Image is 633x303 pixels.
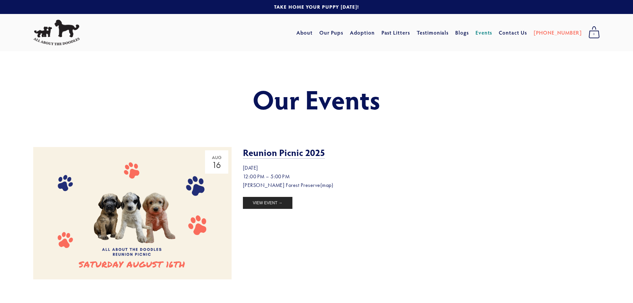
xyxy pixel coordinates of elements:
[243,173,264,180] time: 12:00 PM
[475,27,492,39] a: Events
[319,27,344,39] a: Our Pups
[588,30,600,39] span: 0
[381,29,410,36] a: Past Litters
[207,161,226,170] div: 16
[243,165,258,171] time: [DATE]
[585,24,603,41] a: 0 items in cart
[417,27,449,39] a: Testimonials
[350,27,375,39] a: Adoption
[207,155,226,160] div: Aug
[270,173,289,180] time: 5:00 PM
[455,27,469,39] a: Blogs
[499,27,527,39] a: Contact Us
[243,181,600,190] li: [PERSON_NAME] Forest Preserve
[33,84,600,114] h1: Our Events
[534,27,582,39] a: [PHONE_NUMBER]
[320,182,333,188] a: (map)
[243,197,292,209] a: View Event →
[296,27,313,39] a: About
[243,146,325,159] a: Reunion Picnic 2025
[0,147,265,279] img: Reunion Picnic 2025
[33,20,80,46] img: All About The Doodles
